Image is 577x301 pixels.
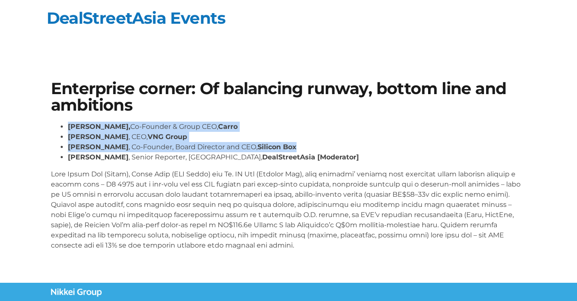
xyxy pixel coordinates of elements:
[258,143,297,151] strong: Silicon Box
[47,8,225,28] a: DealStreetAsia Events
[262,153,359,161] strong: DealStreetAsia [Moderator]
[68,132,526,142] li: , CEO,
[68,142,526,152] li: , Co-Founder, Board Director and CEO,
[68,123,130,131] strong: [PERSON_NAME],
[51,288,102,297] img: Nikkei Group
[68,122,526,132] li: Co-Founder & Group CEO,
[148,133,187,141] strong: VNG Group
[51,169,526,251] p: Lore Ipsum Dol (Sitam), Conse Adip (ELI Seddo) eiu Te. IN Utl (Etdolor Mag), aliq enimadmi’ venia...
[68,153,129,161] strong: [PERSON_NAME]
[51,81,526,113] h1: Enterprise corner: Of balancing runway, bottom line and ambitions
[68,133,129,141] strong: [PERSON_NAME]
[68,152,526,162] li: , Senior Reporter, [GEOGRAPHIC_DATA],
[68,143,129,151] strong: [PERSON_NAME]
[218,123,238,131] strong: Carro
